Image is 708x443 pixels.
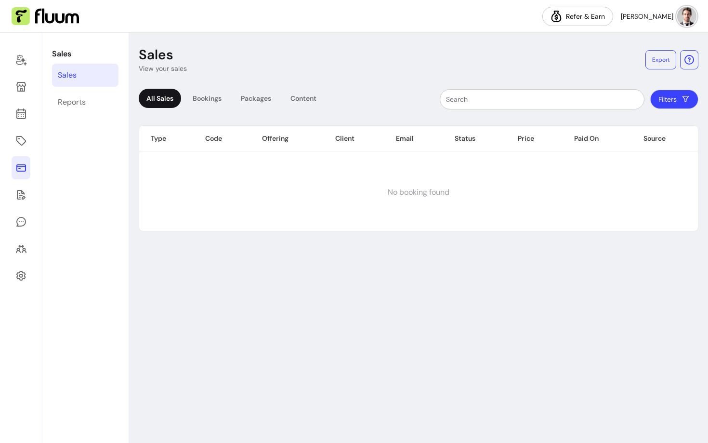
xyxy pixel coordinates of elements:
th: Code [194,126,250,151]
a: Sales [52,64,118,87]
input: Search [446,94,638,104]
th: Email [384,126,443,151]
a: Refer & Earn [542,7,613,26]
th: Source [632,126,698,151]
th: Price [506,126,562,151]
a: Forms [12,183,30,206]
a: Reports [52,91,118,114]
p: View your sales [139,64,187,73]
a: My Messages [12,210,30,233]
span: [PERSON_NAME] [621,12,673,21]
th: Offering [250,126,323,151]
button: Export [645,50,676,69]
th: Status [443,126,506,151]
a: Offerings [12,129,30,152]
td: No booking found [139,154,698,231]
th: Paid On [563,126,632,151]
a: Sales [12,156,30,179]
div: Content [283,89,324,108]
a: Clients [12,237,30,260]
a: Calendar [12,102,30,125]
th: Type [139,126,194,151]
div: Packages [233,89,279,108]
p: Sales [52,48,118,60]
img: Fluum Logo [12,7,79,26]
div: Sales [58,69,77,81]
a: Settings [12,264,30,287]
div: All Sales [139,89,181,108]
div: Bookings [185,89,229,108]
div: Reports [58,96,86,108]
a: Home [12,48,30,71]
a: Storefront [12,75,30,98]
img: avatar [677,7,696,26]
th: Client [324,126,384,151]
p: Sales [139,46,173,64]
button: Filters [650,90,698,109]
button: avatar[PERSON_NAME] [621,7,696,26]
